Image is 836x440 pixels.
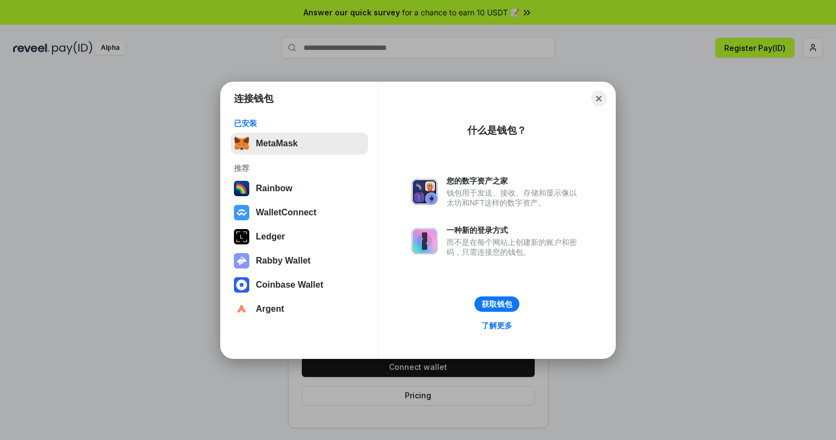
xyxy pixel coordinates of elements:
div: Ledger [256,232,285,242]
img: svg+xml,%3Csvg%20width%3D%2228%22%20height%3D%2228%22%20viewBox%3D%220%200%2028%2028%22%20fill%3D... [234,277,249,293]
div: 已安装 [234,118,365,128]
a: 了解更多 [475,318,519,333]
div: Rabby Wallet [256,256,311,266]
img: svg+xml,%3Csvg%20xmlns%3D%22http%3A%2F%2Fwww.w3.org%2F2000%2Fsvg%22%20fill%3D%22none%22%20viewBox... [411,228,438,254]
div: Coinbase Wallet [256,280,323,290]
button: Ledger [231,226,368,248]
div: 而不是在每个网站上创建新的账户和密码，只需连接您的钱包。 [446,237,582,257]
button: Close [591,91,606,106]
h1: 连接钱包 [234,92,273,105]
button: Rabby Wallet [231,250,368,272]
img: svg+xml,%3Csvg%20width%3D%2228%22%20height%3D%2228%22%20viewBox%3D%220%200%2028%2028%22%20fill%3D... [234,301,249,317]
div: 钱包用于发送、接收、存储和显示像以太坊和NFT这样的数字资产。 [446,188,582,208]
img: svg+xml,%3Csvg%20width%3D%2228%22%20height%3D%2228%22%20viewBox%3D%220%200%2028%2028%22%20fill%3D... [234,205,249,220]
div: 一种新的登录方式 [446,225,582,235]
img: svg+xml,%3Csvg%20fill%3D%22none%22%20height%3D%2233%22%20viewBox%3D%220%200%2035%2033%22%20width%... [234,136,249,151]
img: svg+xml,%3Csvg%20xmlns%3D%22http%3A%2F%2Fwww.w3.org%2F2000%2Fsvg%22%20fill%3D%22none%22%20viewBox... [234,253,249,268]
img: svg+xml,%3Csvg%20xmlns%3D%22http%3A%2F%2Fwww.w3.org%2F2000%2Fsvg%22%20fill%3D%22none%22%20viewBox... [411,179,438,205]
img: svg+xml,%3Csvg%20width%3D%22120%22%20height%3D%22120%22%20viewBox%3D%220%200%20120%20120%22%20fil... [234,181,249,196]
div: 获取钱包 [482,299,512,309]
div: 您的数字资产之家 [446,176,582,186]
div: 了解更多 [482,321,512,330]
button: Rainbow [231,178,368,199]
button: Coinbase Wallet [231,274,368,296]
button: WalletConnect [231,202,368,224]
div: 什么是钱包？ [467,124,526,137]
div: Argent [256,304,284,314]
button: 获取钱包 [474,296,519,312]
button: MetaMask [231,133,368,155]
img: svg+xml,%3Csvg%20xmlns%3D%22http%3A%2F%2Fwww.w3.org%2F2000%2Fsvg%22%20width%3D%2228%22%20height%3... [234,229,249,244]
div: 推荐 [234,163,365,173]
div: WalletConnect [256,208,317,218]
div: MetaMask [256,139,297,148]
button: Argent [231,298,368,320]
div: Rainbow [256,184,293,193]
